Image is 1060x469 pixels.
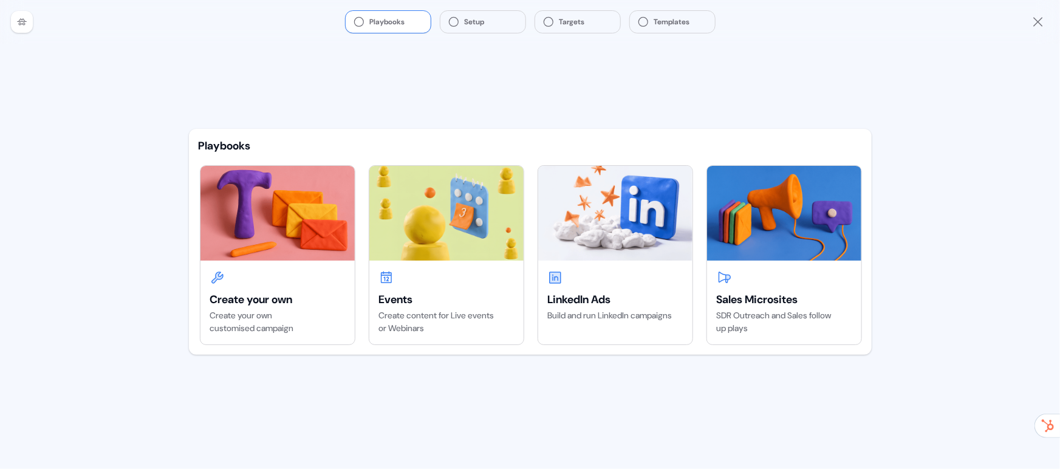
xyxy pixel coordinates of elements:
[717,309,852,335] div: SDR Outreach and Sales follow up plays
[369,166,524,261] img: Events
[379,292,514,307] div: Events
[200,166,355,261] img: Create your own
[210,309,345,335] div: Create your own customised campaign
[1031,15,1045,29] a: Close
[379,309,514,335] div: Create content for Live events or Webinars
[548,292,683,307] div: LinkedIn Ads
[717,292,852,307] div: Sales Microsites
[535,11,620,33] button: Targets
[210,292,345,307] div: Create your own
[199,139,862,153] div: Playbooks
[440,11,525,33] button: Setup
[707,166,861,261] img: Sales Microsites
[538,166,692,261] img: LinkedIn Ads
[346,11,431,33] button: Playbooks
[630,11,715,33] button: Templates
[548,309,683,322] div: Build and run LinkedIn campaigns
